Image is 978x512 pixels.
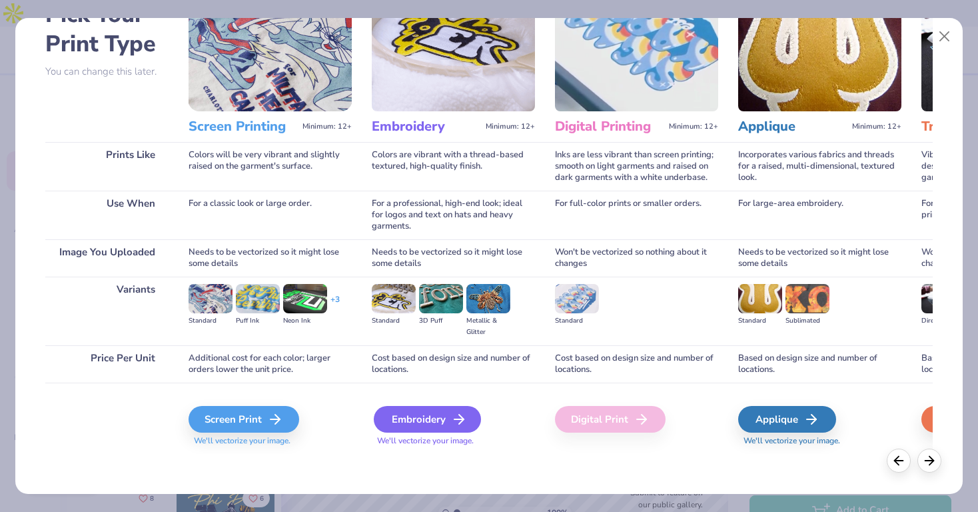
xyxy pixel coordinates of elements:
[785,284,829,313] img: Sublimated
[555,142,718,191] div: Inks are less vibrant than screen printing; smooth on light garments and raised on dark garments ...
[372,345,535,383] div: Cost based on design size and number of locations.
[852,122,901,131] span: Minimum: 12+
[555,315,599,327] div: Standard
[45,345,169,383] div: Price Per Unit
[419,284,463,313] img: 3D Puff
[785,315,829,327] div: Sublimated
[45,277,169,345] div: Variants
[419,315,463,327] div: 3D Puff
[372,142,535,191] div: Colors are vibrant with a thread-based textured, high-quality finish.
[189,142,352,191] div: Colors will be very vibrant and slightly raised on the garment's surface.
[738,406,836,433] div: Applique
[374,406,481,433] div: Embroidery
[372,315,416,327] div: Standard
[932,24,957,49] button: Close
[555,284,599,313] img: Standard
[189,315,233,327] div: Standard
[189,406,299,433] div: Screen Print
[466,284,510,313] img: Metallic & Glitter
[921,284,965,313] img: Direct-to-film
[372,118,480,135] h3: Embroidery
[330,294,340,317] div: + 3
[236,284,280,313] img: Puff Ink
[555,345,718,383] div: Cost based on design size and number of locations.
[45,66,169,77] p: You can change this later.
[372,284,416,313] img: Standard
[738,345,901,383] div: Based on design size and number of locations.
[372,191,535,239] div: For a professional, high-end look; ideal for logos and text on hats and heavy garments.
[189,239,352,277] div: Needs to be vectorized so it might lose some details
[738,435,901,447] span: We'll vectorize your image.
[555,191,718,239] div: For full-color prints or smaller orders.
[921,315,965,327] div: Direct-to-film
[189,345,352,383] div: Additional cost for each color; larger orders lower the unit price.
[45,142,169,191] div: Prints Like
[372,239,535,277] div: Needs to be vectorized so it might lose some details
[45,191,169,239] div: Use When
[189,191,352,239] div: For a classic look or large order.
[189,435,352,447] span: We'll vectorize your image.
[738,191,901,239] div: For large-area embroidery.
[738,284,782,313] img: Standard
[189,284,233,313] img: Standard
[283,315,327,327] div: Neon Ink
[738,315,782,327] div: Standard
[738,118,847,135] h3: Applique
[283,284,327,313] img: Neon Ink
[45,239,169,277] div: Image You Uploaded
[555,118,664,135] h3: Digital Printing
[555,239,718,277] div: Won't be vectorized so nothing about it changes
[372,435,535,447] span: We'll vectorize your image.
[738,239,901,277] div: Needs to be vectorized so it might lose some details
[669,122,718,131] span: Minimum: 12+
[738,142,901,191] div: Incorporates various fabrics and threads for a raised, multi-dimensional, textured look.
[189,118,297,135] h3: Screen Printing
[486,122,535,131] span: Minimum: 12+
[302,122,352,131] span: Minimum: 12+
[555,406,666,433] div: Digital Print
[466,315,510,338] div: Metallic & Glitter
[236,315,280,327] div: Puff Ink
